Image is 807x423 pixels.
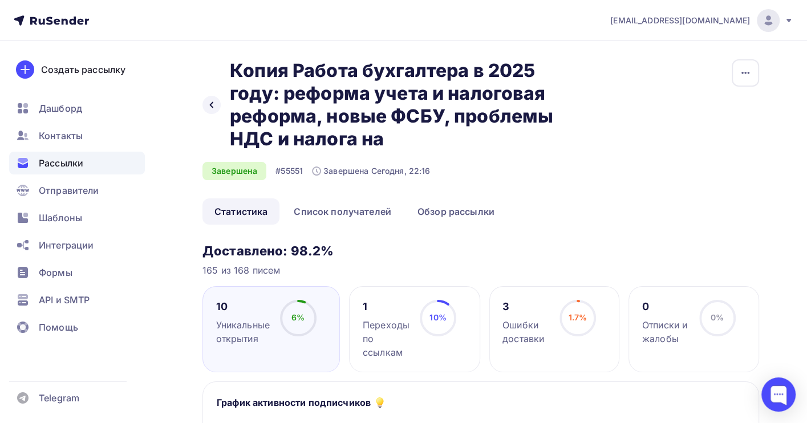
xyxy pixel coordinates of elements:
[291,312,305,322] span: 6%
[9,206,145,229] a: Шаблоны
[405,198,506,225] a: Обзор рассылки
[230,59,574,151] h2: Копия Работа бухгалтера в 2025 году: реформа учета и налоговая реформа, новые ФСБУ, проблемы НДС ...
[202,243,759,259] h3: Доставлено: 98.2%
[39,320,78,334] span: Помощь
[39,238,94,252] span: Интеграции
[502,300,549,314] div: 3
[39,184,99,197] span: Отправители
[39,211,82,225] span: Шаблоны
[363,300,409,314] div: 1
[39,156,83,170] span: Рассылки
[282,198,403,225] a: Список получателей
[642,318,689,345] div: Отписки и жалобы
[568,312,587,322] span: 1.7%
[202,162,266,180] div: Завершена
[39,129,83,143] span: Контакты
[39,293,90,307] span: API и SMTP
[9,97,145,120] a: Дашборд
[39,101,82,115] span: Дашборд
[9,124,145,147] a: Контакты
[216,300,270,314] div: 10
[275,165,303,177] div: #55551
[39,391,79,405] span: Telegram
[202,263,759,277] div: 165 из 168 писем
[9,261,145,284] a: Формы
[41,63,125,76] div: Создать рассылку
[39,266,72,279] span: Формы
[502,318,549,345] div: Ошибки доставки
[610,15,750,26] span: [EMAIL_ADDRESS][DOMAIN_NAME]
[711,312,724,322] span: 0%
[216,318,270,345] div: Уникальные открытия
[610,9,793,32] a: [EMAIL_ADDRESS][DOMAIN_NAME]
[429,312,446,322] span: 10%
[9,152,145,174] a: Рассылки
[9,179,145,202] a: Отправители
[217,396,371,409] h5: График активности подписчиков
[202,198,279,225] a: Статистика
[312,165,430,177] div: Завершена Сегодня, 22:16
[642,300,689,314] div: 0
[363,318,409,359] div: Переходы по ссылкам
